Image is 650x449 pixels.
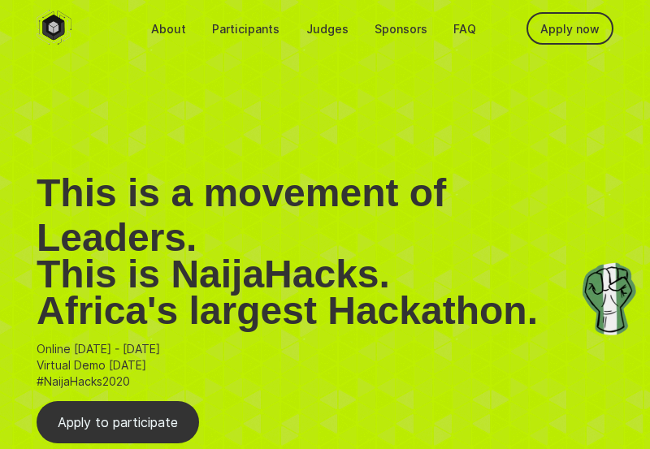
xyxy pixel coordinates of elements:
h1: Africa's largest Hackathon. [37,288,613,333]
button: Sponsors [375,22,427,36]
h1: This is a movement of [37,81,613,260]
button: Participants [212,22,279,36]
button: Judges [306,22,349,36]
span: Online [DATE] - [DATE] Virtual Demo [DATE] #NaijaHacks2020 [37,342,163,388]
span: Leaders. [37,216,197,259]
button: About [151,22,186,36]
img: End Police Brutality in Nigeria [577,258,642,340]
p: Apply now [540,22,600,36]
button: FAQ [453,22,476,36]
h1: This is NaijaHacks. [37,252,613,296]
button: Apply to participate [37,401,199,443]
button: Apply now [526,12,613,45]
